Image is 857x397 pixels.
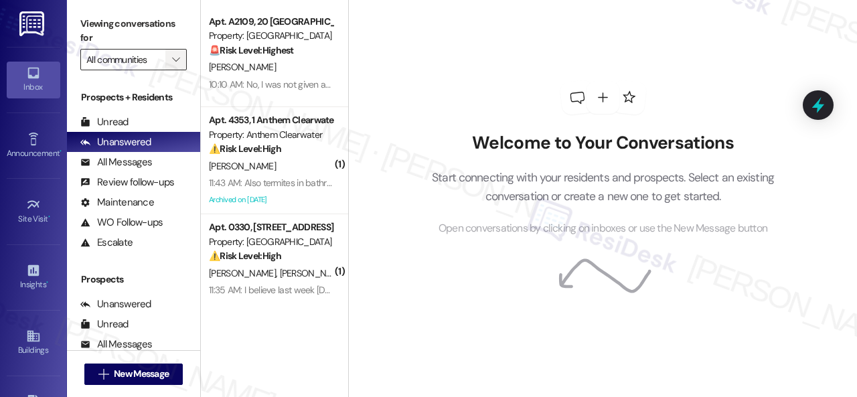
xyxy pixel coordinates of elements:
div: 11:35 AM: I believe last week [DATE]. [209,284,343,296]
div: Unread [80,115,129,129]
span: [PERSON_NAME] [209,160,276,172]
strong: 🚨 Risk Level: Highest [209,44,294,56]
span: • [60,147,62,156]
i:  [172,54,179,65]
span: [PERSON_NAME] [280,267,347,279]
div: Prospects + Residents [67,90,200,104]
a: Site Visit • [7,193,60,230]
div: Archived on [DATE] [208,191,334,208]
div: Maintenance [80,195,154,210]
div: Unanswered [80,297,151,311]
span: • [48,212,50,222]
div: Property: Anthem Clearwater [209,128,333,142]
div: Archived on [DATE] [208,299,334,315]
div: Review follow-ups [80,175,174,189]
p: Start connecting with your residents and prospects. Select an existing conversation or create a n... [412,168,795,206]
img: ResiDesk Logo [19,11,47,36]
div: Apt. 0330, [STREET_ADDRESS] [209,220,333,234]
div: Property: [GEOGRAPHIC_DATA] [209,235,333,249]
span: Open conversations by clicking on inboxes or use the New Message button [439,220,767,237]
div: Prospects [67,272,200,287]
div: Apt. A2109, 20 [GEOGRAPHIC_DATA] [209,15,333,29]
div: Apt. 4353, 1 Anthem Clearwater [209,113,333,127]
div: Unread [80,317,129,331]
strong: ⚠️ Risk Level: High [209,143,281,155]
strong: ⚠️ Risk Level: High [209,250,281,262]
div: Escalate [80,236,133,250]
div: Property: [GEOGRAPHIC_DATA] [209,29,333,43]
div: 11:43 AM: Also termites in bathroom [209,177,344,189]
span: [PERSON_NAME] [209,61,276,73]
div: All Messages [80,337,152,351]
a: Insights • [7,259,60,295]
label: Viewing conversations for [80,13,187,49]
i:  [98,369,108,380]
a: Inbox [7,62,60,98]
button: New Message [84,364,183,385]
div: Unanswered [80,135,151,149]
div: WO Follow-ups [80,216,163,230]
input: All communities [86,49,165,70]
span: New Message [114,367,169,381]
h2: Welcome to Your Conversations [412,133,795,154]
span: [PERSON_NAME] [209,267,280,279]
a: Buildings [7,325,60,361]
div: All Messages [80,155,152,169]
span: • [46,278,48,287]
